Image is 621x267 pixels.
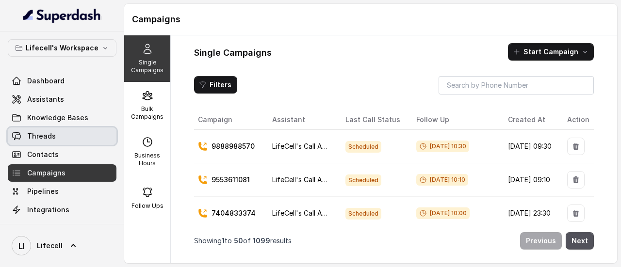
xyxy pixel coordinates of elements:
[27,94,64,104] span: Assistants
[500,110,560,130] th: Created At
[194,236,292,246] p: Showing to of results
[194,45,272,61] h1: Single Campaigns
[8,183,116,200] a: Pipelines
[8,220,116,237] a: API Settings
[272,209,347,217] span: LifeCell's Call Assistant
[253,236,270,245] span: 1099
[8,72,116,90] a: Dashboard
[500,163,560,197] td: [DATE] 09:10
[212,175,250,185] p: 9553611081
[500,130,560,163] td: [DATE] 09:30
[416,141,469,152] span: [DATE] 10:30
[500,197,560,230] td: [DATE] 23:30
[345,208,381,220] span: Scheduled
[8,39,116,57] button: Lifecell's Workspace
[345,174,381,186] span: Scheduled
[416,207,470,219] span: [DATE] 10:00
[559,110,594,130] th: Action
[27,168,65,178] span: Campaigns
[8,164,116,182] a: Campaigns
[27,131,56,141] span: Threads
[338,110,409,130] th: Last Call Status
[520,232,562,250] button: Previous
[27,205,69,215] span: Integrations
[27,187,59,196] span: Pipelines
[264,110,338,130] th: Assistant
[37,241,63,251] span: Lifecell
[8,232,116,259] a: Lifecell
[132,12,609,27] h1: Campaigns
[27,76,65,86] span: Dashboard
[8,146,116,163] a: Contacts
[272,175,347,184] span: LifeCell's Call Assistant
[27,223,69,233] span: API Settings
[8,127,116,145] a: Threads
[234,236,243,245] span: 50
[27,113,88,123] span: Knowledge Bases
[222,236,225,245] span: 1
[131,202,163,210] p: Follow Ups
[8,201,116,219] a: Integrations
[8,109,116,126] a: Knowledge Bases
[128,105,166,121] p: Bulk Campaigns
[194,110,264,130] th: Campaign
[23,8,101,23] img: light.svg
[128,152,166,167] p: Business Hours
[194,226,594,255] nav: Pagination
[27,150,59,159] span: Contacts
[18,241,25,251] text: LI
[272,142,347,150] span: LifeCell's Call Assistant
[345,141,381,153] span: Scheduled
[26,42,98,54] p: Lifecell's Workspace
[566,232,594,250] button: Next
[212,208,256,218] p: 7404833374
[439,76,594,94] input: Search by Phone Number
[128,59,166,74] p: Single Campaigns
[194,76,237,94] button: Filters
[508,43,594,61] button: Start Campaign
[212,141,255,151] p: 9888988570
[416,174,468,186] span: [DATE] 10:10
[409,110,500,130] th: Follow Up
[8,91,116,108] a: Assistants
